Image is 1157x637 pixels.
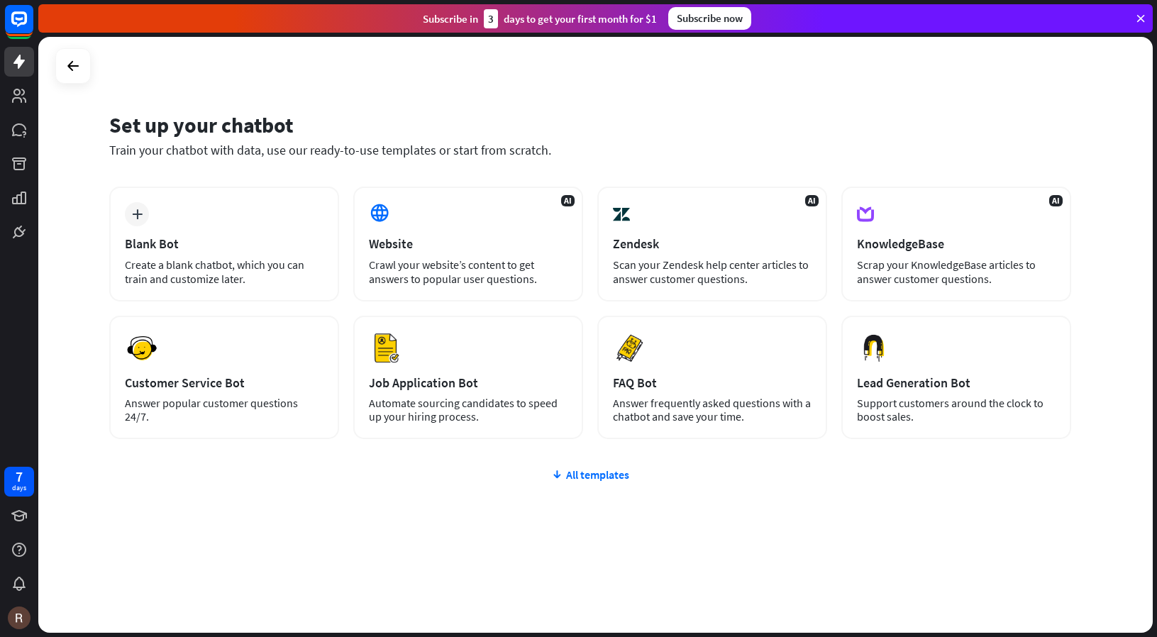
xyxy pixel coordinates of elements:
[369,375,568,391] div: Job Application Bot
[16,470,23,483] div: 7
[805,195,819,206] span: AI
[369,236,568,252] div: Website
[132,209,143,219] i: plus
[857,375,1056,391] div: Lead Generation Bot
[613,397,812,423] div: Answer frequently asked questions with a chatbot and save your time.
[613,257,812,286] div: Scan your Zendesk help center articles to answer customer questions.
[613,375,812,391] div: FAQ Bot
[12,483,26,493] div: days
[369,257,568,286] div: Crawl your website’s content to get answers to popular user questions.
[857,397,1056,423] div: Support customers around the clock to boost sales.
[668,7,751,30] div: Subscribe now
[4,467,34,497] a: 7 days
[109,142,1071,158] div: Train your chatbot with data, use our ready-to-use templates or start from scratch.
[125,257,323,286] div: Create a blank chatbot, which you can train and customize later.
[125,375,323,391] div: Customer Service Bot
[109,467,1071,482] div: All templates
[1049,195,1063,206] span: AI
[125,236,323,252] div: Blank Bot
[857,236,1056,252] div: KnowledgeBase
[125,397,323,423] div: Answer popular customer questions 24/7.
[857,257,1056,286] div: Scrap your KnowledgeBase articles to answer customer questions.
[369,397,568,423] div: Automate sourcing candidates to speed up your hiring process.
[613,236,812,252] div: Zendesk
[484,9,498,28] div: 3
[109,111,1071,138] div: Set up your chatbot
[423,9,657,28] div: Subscribe in days to get your first month for $1
[561,195,575,206] span: AI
